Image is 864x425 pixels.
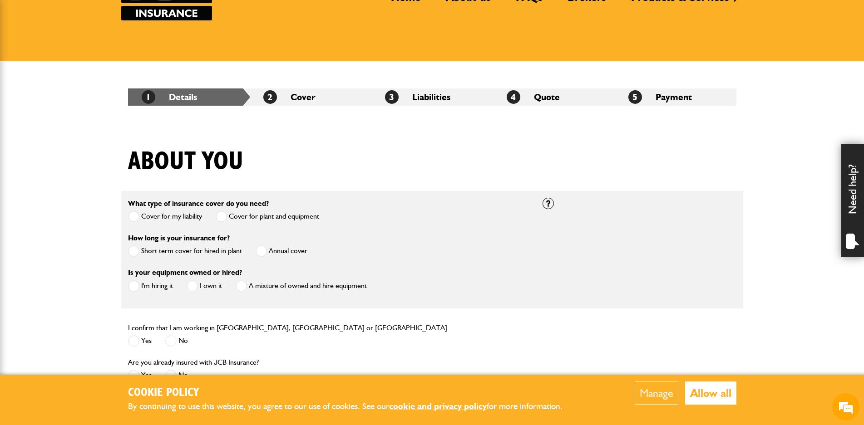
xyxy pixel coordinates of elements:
[635,381,678,405] button: Manage
[165,370,188,381] label: No
[493,88,615,106] li: Quote
[385,90,399,104] span: 3
[12,164,166,272] textarea: Type your message and hit 'Enter'
[12,84,166,104] input: Enter your last name
[12,111,166,131] input: Enter your email address
[263,90,277,104] span: 2
[128,245,242,257] label: Short term cover for hired in plant
[15,50,38,63] img: d_20077148190_company_1631870298795_20077148190
[371,88,493,106] li: Liabilities
[615,88,736,106] li: Payment
[128,269,242,276] label: Is your equipment owned or hired?
[128,88,250,106] li: Details
[256,245,307,257] label: Annual cover
[216,211,319,222] label: Cover for plant and equipment
[142,90,155,104] span: 1
[165,335,188,347] label: No
[628,90,642,104] span: 5
[250,88,371,106] li: Cover
[128,280,173,292] label: I'm hiring it
[128,400,578,414] p: By continuing to use this website, you agree to our use of cookies. See our for more information.
[128,386,578,400] h2: Cookie Policy
[125,279,165,292] em: Start Chat
[507,90,520,104] span: 4
[12,137,166,157] input: Enter your phone number
[128,234,230,242] label: How long is your insurance for?
[389,401,487,411] a: cookie and privacy policy
[236,280,367,292] label: A mixture of owned and hire equipment
[128,370,152,381] label: Yes
[128,147,243,177] h1: About you
[128,359,259,366] label: Are you already insured with JCB Insurance?
[685,381,736,405] button: Allow all
[187,280,222,292] label: I own it
[128,200,269,207] label: What type of insurance cover do you need?
[128,211,202,222] label: Cover for my liability
[128,335,152,347] label: Yes
[149,5,171,26] div: Minimize live chat window
[128,324,447,332] label: I confirm that I am working in [GEOGRAPHIC_DATA], [GEOGRAPHIC_DATA] or [GEOGRAPHIC_DATA]
[841,144,864,257] div: Need help?
[47,51,153,63] div: Chat with us now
